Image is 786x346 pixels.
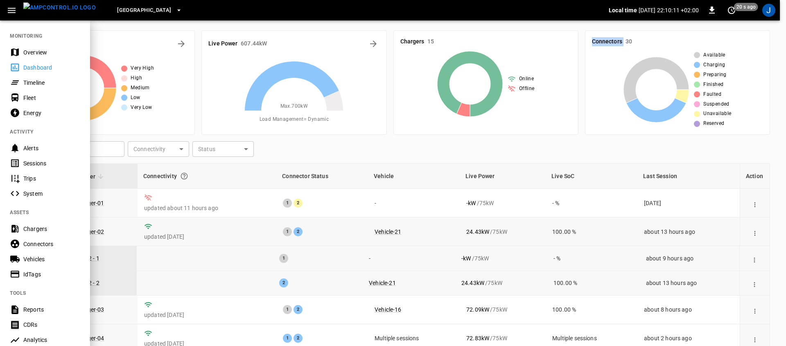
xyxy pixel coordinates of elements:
[23,225,80,233] div: Chargers
[23,2,96,13] img: ampcontrol.io logo
[23,79,80,87] div: Timeline
[639,6,699,14] p: [DATE] 22:10:11 +02:00
[762,4,775,17] div: profile-icon
[23,321,80,329] div: CDRs
[23,63,80,72] div: Dashboard
[23,144,80,152] div: Alerts
[23,174,80,183] div: Trips
[609,6,637,14] p: Local time
[23,240,80,248] div: Connectors
[23,336,80,344] div: Analytics
[23,48,80,57] div: Overview
[23,190,80,198] div: System
[23,270,80,278] div: IdTags
[734,3,758,11] span: 20 s ago
[23,255,80,263] div: Vehicles
[117,6,171,15] span: [GEOGRAPHIC_DATA]
[23,159,80,167] div: Sessions
[725,4,738,17] button: set refresh interval
[23,305,80,314] div: Reports
[23,94,80,102] div: Fleet
[23,109,80,117] div: Energy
